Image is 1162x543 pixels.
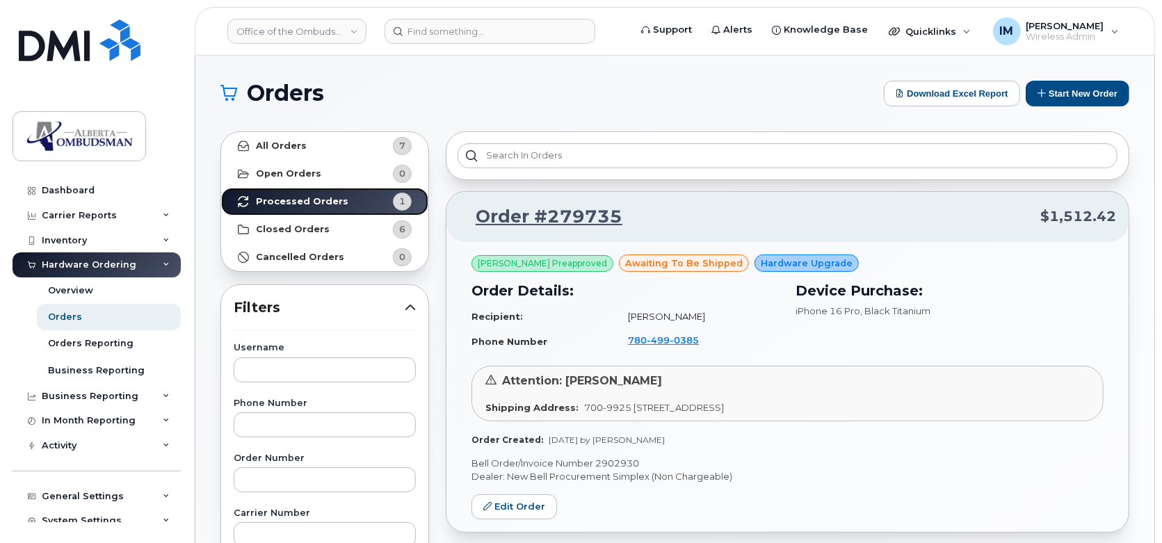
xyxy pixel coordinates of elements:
span: $1,512.42 [1040,206,1116,227]
p: Bell Order/Invoice Number 2902930 [471,457,1104,470]
label: Username [234,343,416,352]
button: Start New Order [1026,81,1129,106]
a: 7804990385 [628,334,716,346]
span: [PERSON_NAME] Preapproved [478,257,607,270]
p: Dealer: New Bell Procurement Simplex (Non Chargeable) [471,470,1104,483]
a: Order #279735 [459,204,622,229]
h3: Order Details: [471,280,780,301]
span: Filters [234,298,405,318]
label: Phone Number [234,399,416,408]
a: Closed Orders6 [221,216,428,243]
strong: All Orders [256,140,307,152]
a: All Orders7 [221,132,428,160]
span: 6 [399,222,405,236]
span: Orders [247,83,324,104]
strong: Closed Orders [256,224,330,235]
span: 0 [399,250,405,264]
span: awaiting to be shipped [625,257,743,270]
span: Attention: [PERSON_NAME] [502,374,662,387]
span: Hardware Upgrade [761,257,853,270]
span: 499 [647,334,670,346]
span: 0385 [670,334,699,346]
strong: Order Created: [471,435,543,445]
span: 1 [399,195,405,208]
span: 0 [399,167,405,180]
td: [PERSON_NAME] [615,305,779,329]
button: Download Excel Report [884,81,1020,106]
a: Processed Orders1 [221,188,428,216]
span: 700-9925 [STREET_ADDRESS] [584,402,724,413]
strong: Cancelled Orders [256,252,344,263]
a: Open Orders0 [221,160,428,188]
strong: Phone Number [471,336,547,347]
span: 7 [399,139,405,152]
a: Cancelled Orders0 [221,243,428,271]
strong: Shipping Address: [485,402,579,413]
label: Carrier Number [234,509,416,518]
label: Order Number [234,454,416,463]
strong: Recipient: [471,311,523,322]
span: [DATE] by [PERSON_NAME] [549,435,665,445]
strong: Open Orders [256,168,321,179]
h3: Device Purchase: [796,280,1104,301]
span: iPhone 16 Pro [796,305,861,316]
span: 780 [628,334,699,346]
a: Edit Order [471,494,557,520]
input: Search in orders [458,143,1117,168]
span: , Black Titanium [861,305,931,316]
strong: Processed Orders [256,196,348,207]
